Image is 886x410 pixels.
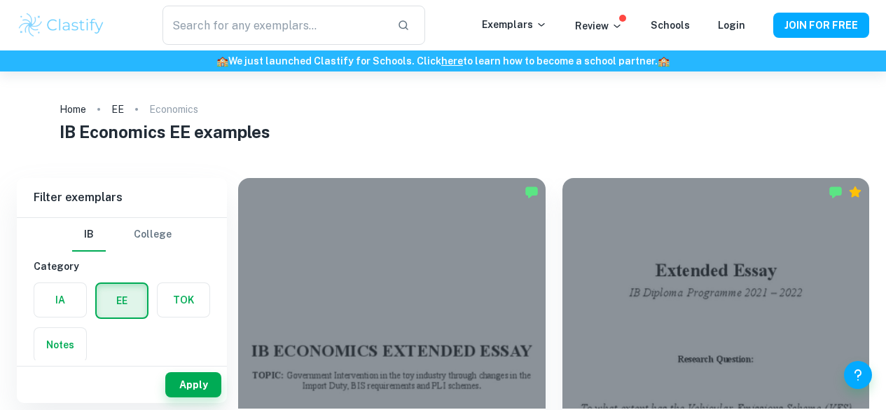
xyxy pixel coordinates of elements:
button: Apply [165,372,221,397]
h6: Category [34,259,210,274]
img: Clastify logo [17,11,106,39]
button: Notes [34,328,86,362]
a: here [441,55,463,67]
img: Marked [829,185,843,199]
button: College [134,218,172,252]
h6: Filter exemplars [17,178,227,217]
p: Economics [149,102,198,117]
div: Premium [848,185,862,199]
button: IA [34,283,86,317]
a: Home [60,100,86,119]
button: Help and Feedback [844,361,872,389]
p: Review [575,18,623,34]
span: 🏫 [216,55,228,67]
span: 🏫 [658,55,670,67]
button: JOIN FOR FREE [773,13,869,38]
img: Marked [525,185,539,199]
button: EE [97,284,147,317]
button: TOK [158,283,209,317]
a: EE [111,100,124,119]
p: Exemplars [482,17,547,32]
a: Login [718,20,745,31]
input: Search for any exemplars... [162,6,387,45]
button: IB [72,218,106,252]
div: Filter type choice [72,218,172,252]
h1: IB Economics EE examples [60,119,826,144]
a: Schools [651,20,690,31]
h6: We just launched Clastify for Schools. Click to learn how to become a school partner. [3,53,883,69]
